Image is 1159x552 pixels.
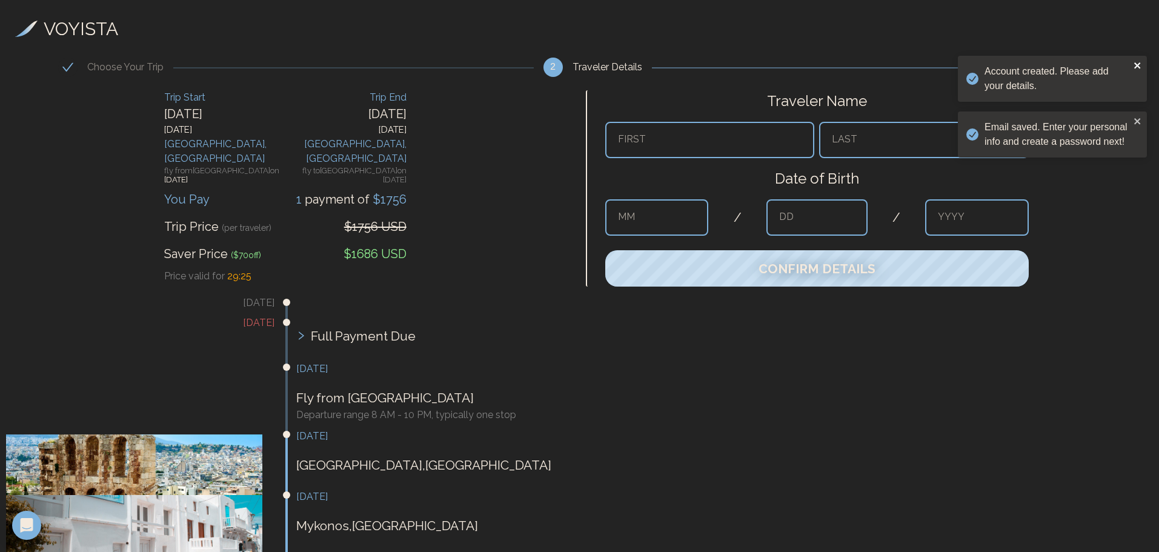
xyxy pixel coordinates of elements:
[15,21,38,38] img: Voyista Logo
[605,90,1029,112] h2: Traveler Name
[296,362,565,376] h3: [DATE]
[1134,61,1142,70] button: close
[285,137,407,166] div: [GEOGRAPHIC_DATA] , [GEOGRAPHIC_DATA]
[344,247,407,261] span: $1686 USD
[370,192,407,207] span: $ 1756
[985,64,1130,93] div: Account created. Please add your details.
[164,166,285,187] div: fly from [GEOGRAPHIC_DATA] on
[44,15,118,42] h3: VOYISTA
[285,90,407,105] div: Trip End
[285,105,407,123] div: [DATE]
[285,166,407,187] div: fly to [GEOGRAPHIC_DATA] on [DATE]
[296,192,305,207] span: 1
[1134,116,1142,126] button: close
[296,429,565,444] h3: [DATE]
[6,434,274,495] img: Athens
[878,208,914,227] div: /
[296,456,565,475] p: [GEOGRAPHIC_DATA] , [GEOGRAPHIC_DATA]
[6,316,274,330] h3: [DATE]
[296,516,565,536] p: Mykonos , [GEOGRAPHIC_DATA]
[231,250,261,260] span: ($ 70 off)
[296,408,565,422] h3: Departure range 8 AM - 10 PM, typically one stop
[164,123,285,137] div: [DATE]
[543,58,563,77] div: 2
[720,208,755,227] div: /
[311,327,416,346] span: Full Payment Due
[296,490,565,504] h3: [DATE]
[87,60,173,75] div: Choose Your Trip
[164,137,285,166] div: [GEOGRAPHIC_DATA] , [GEOGRAPHIC_DATA]
[164,175,188,184] span: [DATE]
[285,123,407,137] div: [DATE]
[605,168,1029,190] h2: Date of Birth
[296,388,565,408] p: Fly from [GEOGRAPHIC_DATA]
[605,250,1029,287] button: Confirm Details
[164,270,225,282] span: Price valid for
[164,90,285,105] div: Trip Start
[164,105,285,123] div: [DATE]
[164,190,210,208] div: You Pay
[344,219,407,234] span: $1756 USD
[12,511,41,540] div: Open Intercom Messenger
[164,218,271,236] div: Trip Price
[6,296,274,310] h3: [DATE]
[985,120,1130,149] div: Email saved. Enter your personal info and create a password next!
[164,245,261,263] div: Saver Price
[296,190,407,208] div: payment of
[759,261,875,276] span: Confirm Details
[573,60,652,75] div: Traveler Details
[222,223,271,233] span: (per traveler)
[15,15,118,42] a: VOYISTA
[227,270,251,282] span: 29 : 25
